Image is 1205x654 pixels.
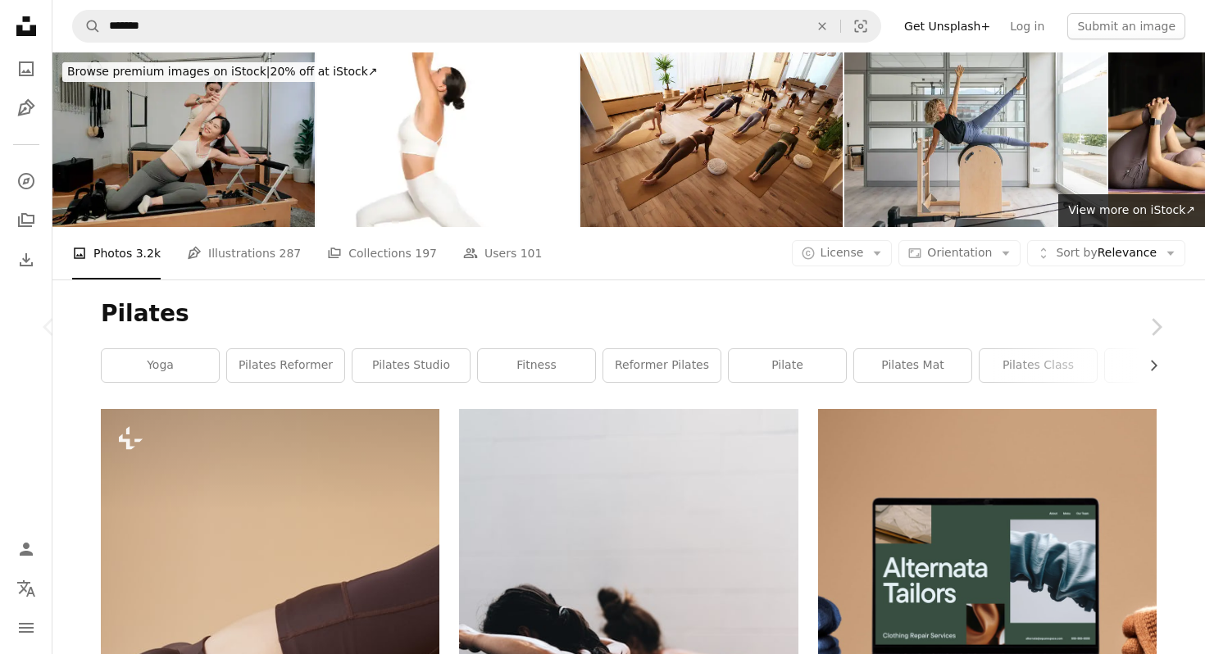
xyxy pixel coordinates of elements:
a: Get Unsplash+ [894,13,1000,39]
a: Illustrations [10,92,43,125]
a: Explore [10,165,43,198]
a: Illustrations 287 [187,227,301,279]
a: Download History [10,243,43,276]
a: pilates reformer [227,349,344,382]
span: Browse premium images on iStock | [67,65,270,78]
button: Visual search [841,11,880,42]
a: pilates studio [352,349,470,382]
a: Collections [10,204,43,237]
button: Language [10,572,43,605]
img: Pilates studio gym: Instructor on ladder barrel [844,52,1107,227]
span: Relevance [1056,245,1157,261]
a: pilates class [980,349,1097,382]
a: yoga [102,349,219,382]
a: Browse premium images on iStock|20% off at iStock↗ [52,52,393,92]
a: Log in / Sign up [10,533,43,565]
span: Sort by [1056,246,1097,259]
a: Log in [1000,13,1054,39]
a: fitness [478,349,595,382]
a: Users 101 [463,227,542,279]
h1: Pilates [101,299,1157,329]
span: 197 [415,244,437,262]
span: 20% off at iStock ↗ [67,65,378,78]
span: License [821,246,864,259]
button: Orientation [898,240,1021,266]
button: Search Unsplash [73,11,101,42]
img: Above view of athletic women exercising on Yoga class. [580,52,843,227]
span: Orientation [927,246,992,259]
a: pilate [729,349,846,382]
span: 101 [521,244,543,262]
span: View more on iStock ↗ [1068,203,1195,216]
form: Find visuals sitewide [72,10,881,43]
button: Clear [804,11,840,42]
button: Sort byRelevance [1027,240,1185,266]
img: woman in white sportswear doing yoga practice [316,52,579,227]
a: Collections 197 [327,227,437,279]
a: Photos [10,52,43,85]
span: 287 [280,244,302,262]
a: Next [1107,248,1205,406]
img: Young Asian woman exercising with instructor on a Pilates equipment. [52,52,315,227]
button: Submit an image [1067,13,1185,39]
a: pilates mat [854,349,971,382]
button: Menu [10,611,43,644]
a: reformer pilates [603,349,721,382]
a: View more on iStock↗ [1058,194,1205,227]
button: License [792,240,893,266]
